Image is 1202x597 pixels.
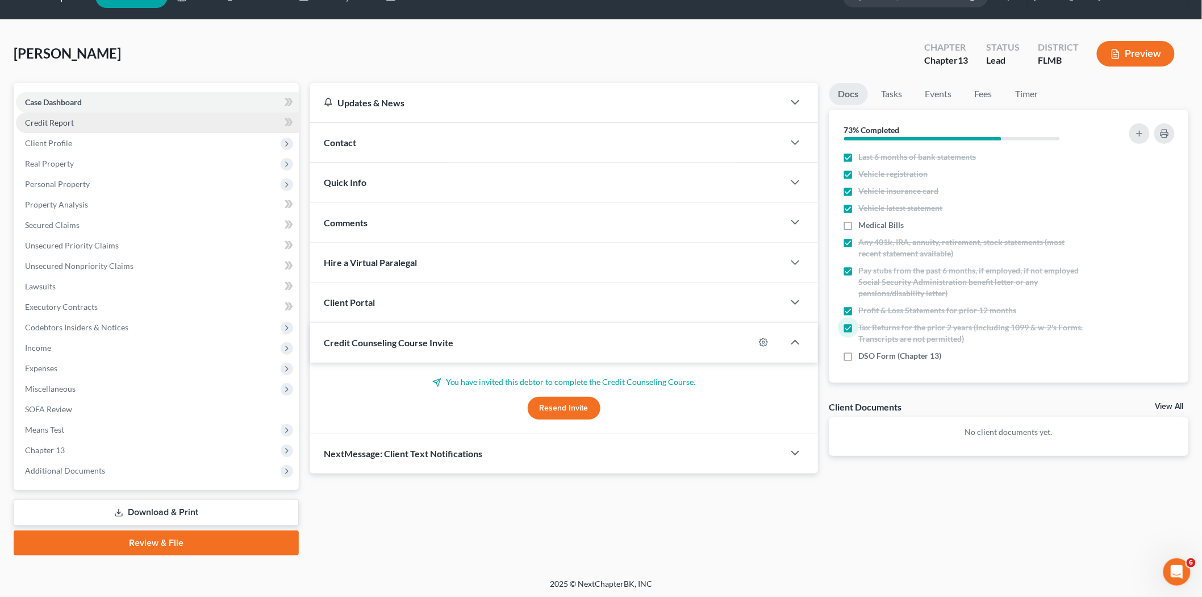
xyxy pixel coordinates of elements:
[16,256,299,276] a: Unsecured Nonpriority Claims
[528,397,600,420] button: Resend Invite
[1155,403,1184,411] a: View All
[16,92,299,113] a: Case Dashboard
[829,83,868,105] a: Docs
[859,237,1089,259] span: Any 401k, IRA, annuity, retirement, stock statements (most recent statement available)
[16,194,299,215] a: Property Analysis
[25,200,88,209] span: Property Analysis
[859,265,1089,299] span: Pay stubs from the past 6 months, if employed, if not employed Social Security Administration ben...
[958,55,968,65] span: 13
[14,499,299,526] a: Download & Print
[324,217,368,228] span: Comments
[859,219,904,231] span: Medical Bills
[16,235,299,256] a: Unsecured Priority Claims
[324,376,804,388] p: You have invited this debtor to complete the Credit Counseling Course.
[324,297,375,308] span: Client Portal
[1163,558,1191,586] iframe: Intercom live chat
[324,337,453,348] span: Credit Counseling Course Invite
[1007,83,1047,105] a: Timer
[25,425,64,434] span: Means Test
[324,97,770,109] div: Updates & News
[25,220,80,230] span: Secured Claims
[25,404,72,414] span: SOFA Review
[986,54,1020,67] div: Lead
[859,305,1017,316] span: Profit & Loss Statements for prior 12 months
[1187,558,1196,567] span: 6
[859,322,1089,345] span: Tax Returns for the prior 2 years (Including 1099 & w-2's Forms. Transcripts are not permitted)
[25,97,82,107] span: Case Dashboard
[25,343,51,353] span: Income
[966,83,1002,105] a: Fees
[829,401,902,413] div: Client Documents
[986,41,1020,54] div: Status
[25,466,105,475] span: Additional Documents
[14,45,121,61] span: [PERSON_NAME]
[1038,41,1079,54] div: District
[859,168,928,180] span: Vehicle registration
[25,261,133,271] span: Unsecured Nonpriority Claims
[924,54,968,67] div: Chapter
[25,138,72,148] span: Client Profile
[16,297,299,317] a: Executory Contracts
[838,426,1180,438] p: No client documents yet.
[859,350,942,362] span: DSO Form (Chapter 13)
[25,363,57,373] span: Expenses
[25,302,98,312] span: Executory Contracts
[25,179,90,189] span: Personal Property
[25,384,76,393] span: Miscellaneous
[16,276,299,297] a: Lawsuits
[25,241,119,250] span: Unsecured Priority Claims
[844,125,900,135] strong: 73% Completed
[859,151,976,163] span: Last 6 months of bank statements
[324,448,482,459] span: NextMessage: Client Text Notifications
[25,281,56,291] span: Lawsuits
[25,118,74,127] span: Credit Report
[324,137,356,148] span: Contact
[25,322,128,332] span: Codebtors Insiders & Notices
[16,215,299,235] a: Secured Claims
[1097,41,1175,67] button: Preview
[324,177,366,188] span: Quick Info
[16,113,299,133] a: Credit Report
[916,83,961,105] a: Events
[324,257,417,268] span: Hire a Virtual Paralegal
[873,83,912,105] a: Tasks
[14,530,299,555] a: Review & File
[859,185,939,197] span: Vehicle insurance card
[1038,54,1079,67] div: FLMB
[16,399,299,420] a: SOFA Review
[25,159,74,168] span: Real Property
[25,445,65,455] span: Chapter 13
[924,41,968,54] div: Chapter
[859,202,943,214] span: Vehicle latest statement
